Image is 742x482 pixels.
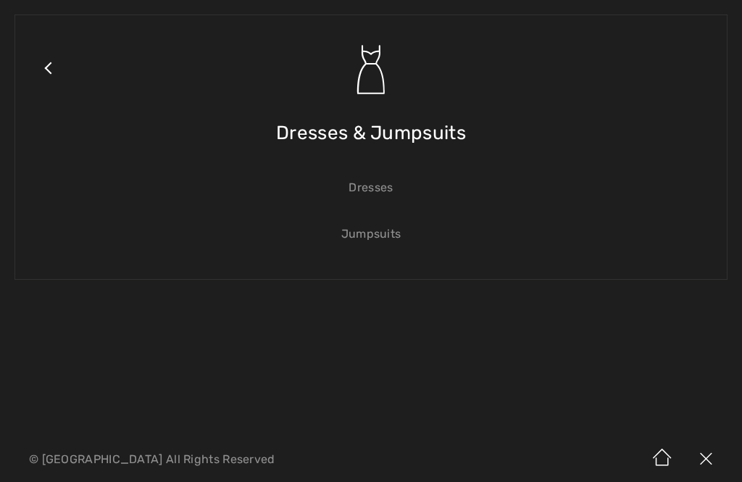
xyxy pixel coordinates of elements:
[30,172,712,204] a: Dresses
[684,437,728,482] img: X
[276,107,466,159] span: Dresses & Jumpsuits
[29,454,436,465] p: © [GEOGRAPHIC_DATA] All Rights Reserved
[30,218,712,250] a: Jumpsuits
[641,437,684,482] img: Home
